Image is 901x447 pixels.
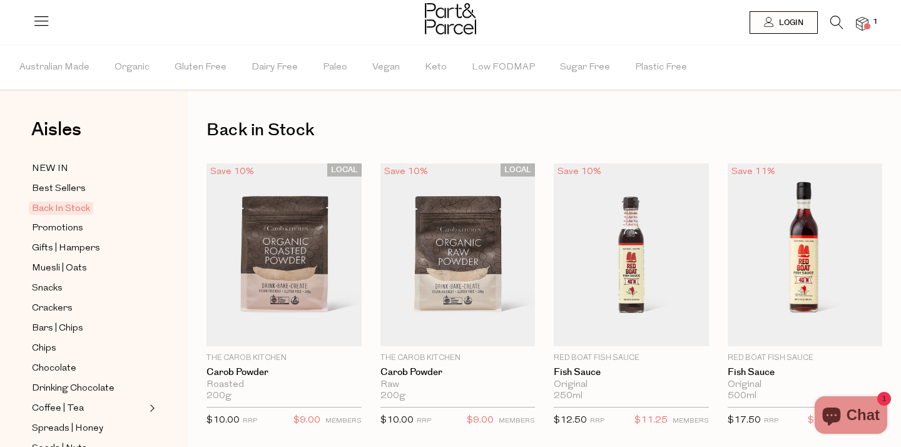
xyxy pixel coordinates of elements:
a: Snacks [32,280,146,296]
img: Carob Powder [206,163,362,346]
span: Gifts | Hampers [32,241,100,256]
span: Gluten Free [175,46,227,90]
span: Best Sellers [32,182,86,197]
a: Back In Stock [32,201,146,216]
span: Chocolate [32,361,76,376]
span: $11.25 [634,413,668,429]
span: Muesli | Oats [32,261,87,276]
span: $9.00 [293,413,320,429]
a: Fish Sauce [728,367,883,378]
a: Bars | Chips [32,321,146,336]
small: MEMBERS [499,418,535,424]
span: Login [776,18,803,28]
div: Raw [380,379,536,391]
span: $17.50 [728,416,761,425]
div: Original [554,379,709,391]
img: Part&Parcel [425,3,476,34]
a: Aisles [31,120,81,152]
a: NEW IN [32,161,146,177]
div: Roasted [206,379,362,391]
a: Drinking Chocolate [32,381,146,396]
a: Promotions [32,220,146,236]
h1: Back in Stock [206,116,882,145]
span: $9.00 [467,413,494,429]
span: LOCAL [501,163,535,177]
a: Carob Powder [206,367,362,378]
a: Login [750,11,818,34]
a: Muesli | Oats [32,260,146,276]
span: Promotions [32,221,83,236]
a: Crackers [32,301,146,316]
small: MEMBERS [673,418,709,424]
span: Vegan [372,46,400,90]
a: Fish Sauce [554,367,709,378]
span: 1 [870,16,881,28]
span: Organic [115,46,150,90]
span: Australian Made [19,46,89,90]
span: LOCAL [327,163,362,177]
span: Paleo [323,46,347,90]
span: Bars | Chips [32,321,83,336]
a: Carob Powder [380,367,536,378]
small: RRP [417,418,431,424]
img: Carob Powder [380,163,536,346]
span: 200g [206,391,232,402]
small: MEMBERS [325,418,362,424]
img: Fish Sauce [554,163,709,346]
a: Chips [32,341,146,356]
span: Aisles [31,116,81,143]
p: The Carob Kitchen [380,352,536,364]
p: The Carob Kitchen [206,352,362,364]
a: Chocolate [32,361,146,376]
img: Fish Sauce [728,163,883,346]
p: Red Boat Fish Sauce [554,352,709,364]
span: Coffee | Tea [32,401,84,416]
span: $10.00 [380,416,414,425]
p: Red Boat Fish Sauce [728,352,883,364]
span: Plastic Free [635,46,687,90]
span: $15.50 [808,413,841,429]
button: Expand/Collapse Coffee | Tea [146,401,155,416]
div: Original [728,379,883,391]
small: RRP [243,418,257,424]
div: Save 11% [728,163,779,180]
span: NEW IN [32,162,68,177]
a: Gifts | Hampers [32,240,146,256]
span: Spreads | Honey [32,421,103,436]
a: Coffee | Tea [32,401,146,416]
small: RRP [590,418,604,424]
span: Drinking Chocolate [32,381,115,396]
span: 200g [380,391,405,402]
span: $10.00 [206,416,240,425]
div: Save 10% [380,163,432,180]
span: 250ml [554,391,583,402]
span: Snacks [32,281,63,296]
span: Back In Stock [29,202,93,215]
span: Keto [425,46,447,90]
span: Dairy Free [252,46,298,90]
span: 500ml [728,391,756,402]
inbox-online-store-chat: Shopify online store chat [811,396,891,437]
a: Best Sellers [32,181,146,197]
span: Chips [32,341,56,356]
small: RRP [764,418,778,424]
a: 1 [856,17,868,30]
span: $12.50 [554,416,587,425]
div: Save 10% [206,163,258,180]
div: Save 10% [554,163,605,180]
a: Spreads | Honey [32,421,146,436]
span: Crackers [32,301,73,316]
span: Sugar Free [560,46,610,90]
span: Low FODMAP [472,46,535,90]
